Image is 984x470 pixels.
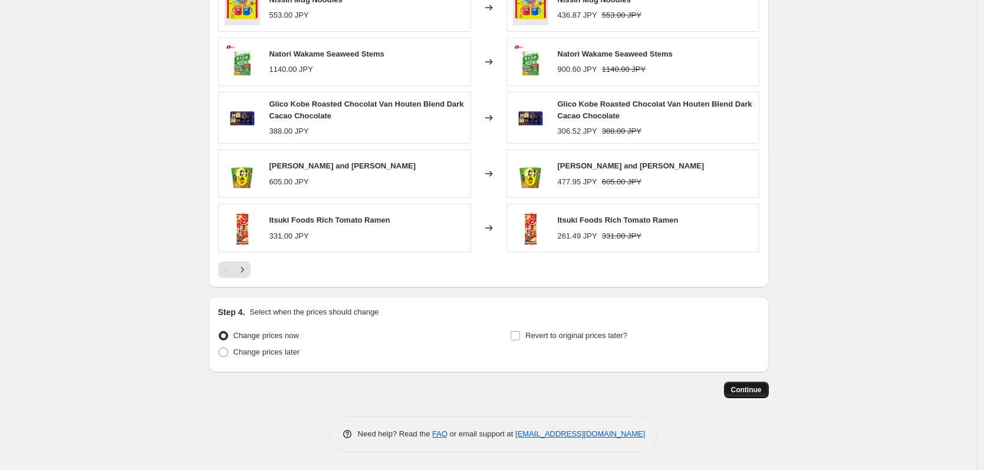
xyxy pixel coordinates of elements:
div: 1140.00 JPY [269,64,313,75]
span: Revert to original prices later? [525,331,627,340]
span: [PERSON_NAME] and [PERSON_NAME] [269,161,416,170]
a: [EMAIL_ADDRESS][DOMAIN_NAME] [515,429,645,438]
img: NO-20240227182545456_80x.png [513,156,548,191]
img: 20231107152208056_80x.jpg [225,210,260,246]
span: Itsuki Foods Rich Tomato Ramen [269,216,390,224]
h2: Step 4. [218,306,245,318]
img: NO-20220617135915495_80x.jpg [225,44,260,80]
button: Next [234,262,251,278]
span: Continue [731,385,762,395]
div: 306.52 JPY [558,125,597,137]
img: NO-20240528154850556_80x.png [513,100,548,135]
button: Continue [724,382,769,398]
strike: 1140.00 JPY [602,64,646,75]
div: 900.60 JPY [558,64,597,75]
div: 261.49 JPY [558,230,597,242]
p: Select when the prices should change [249,306,379,318]
span: Glico Kobe Roasted Chocolat Van Houten Blend Dark Cacao Chocolate [269,100,464,120]
nav: Pagination [218,262,251,278]
span: Itsuki Foods Rich Tomato Ramen [558,216,679,224]
strike: 605.00 JPY [602,176,641,188]
span: Need help? Read the [358,429,433,438]
strike: 553.00 JPY [602,9,641,21]
span: Change prices later [233,347,300,356]
div: 477.95 JPY [558,176,597,188]
span: Glico Kobe Roasted Chocolat Van Houten Blend Dark Cacao Chocolate [558,100,752,120]
a: FAQ [432,429,447,438]
img: NO-20240227182545456_80x.png [225,156,260,191]
span: [PERSON_NAME] and [PERSON_NAME] [558,161,704,170]
strike: 388.00 JPY [602,125,641,137]
div: 436.87 JPY [558,9,597,21]
img: NO-20240528154850556_80x.png [225,100,260,135]
span: Natori Wakame Seaweed Stems [269,49,384,58]
img: 20231107152208056_80x.jpg [513,210,548,246]
div: 331.00 JPY [269,230,309,242]
div: 605.00 JPY [269,176,309,188]
span: or email support at [447,429,515,438]
div: 553.00 JPY [269,9,309,21]
div: 388.00 JPY [269,125,309,137]
strike: 331.00 JPY [602,230,641,242]
span: Natori Wakame Seaweed Stems [558,49,673,58]
img: NO-20220617135915495_80x.jpg [513,44,548,80]
span: Change prices now [233,331,299,340]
